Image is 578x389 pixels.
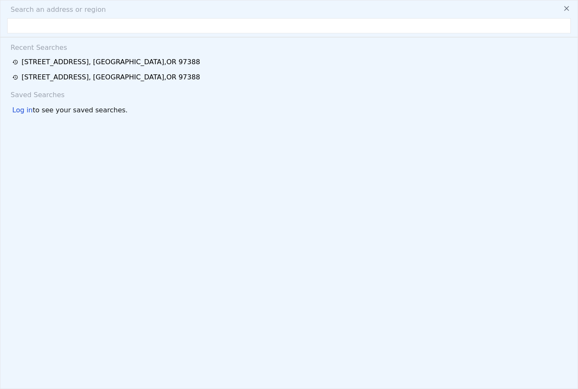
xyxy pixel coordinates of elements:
[4,5,106,15] span: Search an address or region
[22,57,200,67] div: [STREET_ADDRESS] , [GEOGRAPHIC_DATA] , OR 97388
[12,57,568,67] a: [STREET_ADDRESS], [GEOGRAPHIC_DATA],OR 97388
[7,85,571,102] div: Saved Searches
[22,72,200,82] div: [STREET_ADDRESS] , [GEOGRAPHIC_DATA] , OR 97388
[12,105,33,115] div: Log in
[7,38,571,54] div: Recent Searches
[12,72,568,82] a: [STREET_ADDRESS], [GEOGRAPHIC_DATA],OR 97388
[33,105,127,115] span: to see your saved searches.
